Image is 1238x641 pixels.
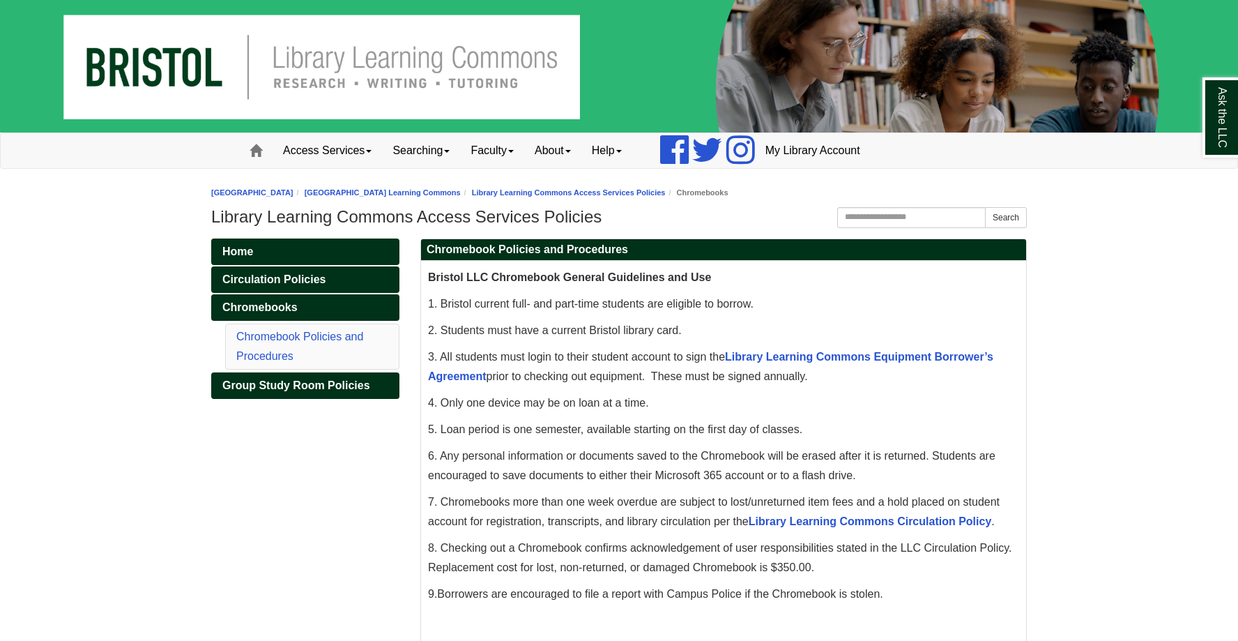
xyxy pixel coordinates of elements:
[428,351,993,382] a: Library Learning Commons Equipment Borrower’s Agreement
[749,515,992,527] a: Library Learning Commons Circulation Policy
[428,298,754,310] span: 1. Bristol current full- and part-time students are eligible to borrow.
[437,588,882,600] span: Borrowers are encouraged to file a report with Campus Police if the Chromebook is stolen.
[211,188,293,197] a: [GEOGRAPHIC_DATA]
[581,133,632,168] a: Help
[211,372,399,399] a: Group Study Room Policies
[428,585,1019,604] p: .
[524,133,581,168] a: About
[428,324,682,336] span: 2. Students must have a current Bristol library card.
[211,266,399,293] a: Circulation Policies
[428,423,802,435] span: 5. Loan period is one semester, available starting on the first day of classes.
[222,301,298,313] span: Chromebooks
[236,331,363,362] a: Chromebook Policies and Procedures
[665,186,728,199] li: Chromebooks
[222,246,253,257] span: Home
[211,239,399,399] div: Guide Pages
[428,450,995,481] span: 6. Any personal information or documents saved to the Chromebook will be erased after it is retur...
[211,294,399,321] a: Chromebooks
[211,207,1027,227] h1: Library Learning Commons Access Services Policies
[755,133,871,168] a: My Library Account
[428,542,1011,573] span: 8. Checking out a Chromebook confirms acknowledgement of user responsibilities stated in the LLC ...
[382,133,460,168] a: Searching
[273,133,382,168] a: Access Services
[428,351,993,382] span: 3. All students must login to their student account to sign the prior to checking out equipment. ...
[211,186,1027,199] nav: breadcrumb
[428,397,649,409] span: 4. Only one device may be on loan at a time.
[428,271,711,283] span: Bristol LLC Chromebook General Guidelines and Use
[305,188,461,197] a: [GEOGRAPHIC_DATA] Learning Commons
[222,273,326,285] span: Circulation Policies
[222,379,370,391] span: Group Study Room Policies
[985,207,1027,228] button: Search
[460,133,524,168] a: Faculty
[428,496,1000,527] span: 7. Chromebooks more than one week overdue are subject to lost/unreturned item fees and a hold pla...
[428,588,434,600] span: 9
[421,239,1026,261] h2: Chromebook Policies and Procedures
[472,188,666,197] a: Library Learning Commons Access Services Policies
[211,239,399,265] a: Home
